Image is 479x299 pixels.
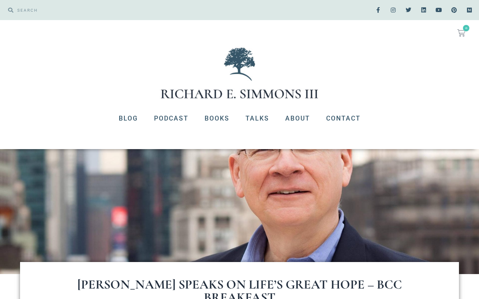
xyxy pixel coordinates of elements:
[237,108,277,129] a: Talks
[197,108,237,129] a: Books
[111,108,146,129] a: Blog
[448,24,475,42] a: 0
[463,25,469,31] span: 0
[277,108,318,129] a: About
[318,108,369,129] a: Contact
[13,4,235,16] input: SEARCH
[146,108,197,129] a: Podcast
